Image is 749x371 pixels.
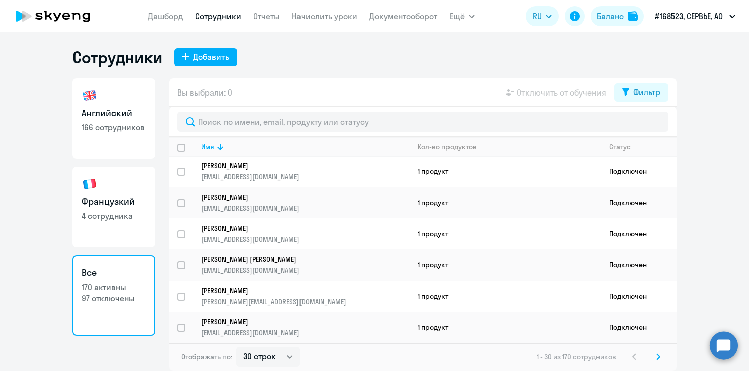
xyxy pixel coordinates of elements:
[369,11,437,21] a: Документооборот
[193,51,229,63] div: Добавить
[418,142,477,151] div: Кол-во продуктов
[181,352,232,361] span: Отображать по:
[253,11,280,21] a: Отчеты
[201,235,409,244] p: [EMAIL_ADDRESS][DOMAIN_NAME]
[201,317,396,326] p: [PERSON_NAME]
[82,122,146,133] p: 166 сотрудников
[601,218,677,249] td: Подключен
[82,282,146,293] p: 170 активны
[650,4,740,28] button: #168523, СЕРВЬЕ, АО
[82,87,98,104] img: english
[410,312,601,343] td: 1 продукт
[201,286,409,306] a: [PERSON_NAME][PERSON_NAME][EMAIL_ADDRESS][DOMAIN_NAME]
[201,286,396,295] p: [PERSON_NAME]
[410,249,601,281] td: 1 продукт
[597,10,624,22] div: Баланс
[201,193,396,202] p: [PERSON_NAME]
[201,297,409,306] p: [PERSON_NAME][EMAIL_ADDRESS][DOMAIN_NAME]
[601,281,677,312] td: Подключен
[410,187,601,218] td: 1 продукт
[82,210,146,221] p: 4 сотрудника
[201,172,409,181] p: [EMAIL_ADDRESS][DOMAIN_NAME]
[201,204,409,213] p: [EMAIL_ADDRESS][DOMAIN_NAME]
[201,224,396,233] p: [PERSON_NAME]
[201,161,409,181] a: [PERSON_NAME][EMAIL_ADDRESS][DOMAIN_NAME]
[450,6,475,26] button: Ещё
[201,255,396,264] p: [PERSON_NAME] [PERSON_NAME]
[450,10,465,22] span: Ещё
[148,11,183,21] a: Дашборд
[410,218,601,249] td: 1 продукт
[609,142,676,151] div: Статус
[201,193,409,213] a: [PERSON_NAME][EMAIL_ADDRESS][DOMAIN_NAME]
[72,47,162,67] h1: Сотрудники
[633,86,660,98] div: Фильтр
[609,142,631,151] div: Статус
[201,224,409,244] a: [PERSON_NAME][EMAIL_ADDRESS][DOMAIN_NAME]
[82,107,146,120] h3: Английский
[601,312,677,343] td: Подключен
[601,156,677,187] td: Подключен
[201,161,396,170] p: [PERSON_NAME]
[292,11,357,21] a: Начислить уроки
[201,142,214,151] div: Имя
[82,195,146,208] h3: Французкий
[201,266,409,275] p: [EMAIL_ADDRESS][DOMAIN_NAME]
[72,78,155,159] a: Английский166 сотрудников
[628,11,638,21] img: balance
[82,266,146,280] h3: Все
[537,352,616,361] span: 1 - 30 из 170 сотрудников
[72,255,155,336] a: Все170 активны97 отключены
[526,6,559,26] button: RU
[410,281,601,312] td: 1 продукт
[177,112,668,132] input: Поиск по имени, email, продукту или статусу
[72,167,155,247] a: Французкий4 сотрудника
[177,86,232,99] span: Вы выбрали: 0
[82,293,146,304] p: 97 отключены
[601,187,677,218] td: Подключен
[82,176,98,192] img: french
[533,10,542,22] span: RU
[201,317,409,337] a: [PERSON_NAME][EMAIL_ADDRESS][DOMAIN_NAME]
[614,83,668,102] button: Фильтр
[201,255,409,275] a: [PERSON_NAME] [PERSON_NAME][EMAIL_ADDRESS][DOMAIN_NAME]
[201,328,409,337] p: [EMAIL_ADDRESS][DOMAIN_NAME]
[655,10,723,22] p: #168523, СЕРВЬЕ, АО
[174,48,237,66] button: Добавить
[601,249,677,281] td: Подключен
[195,11,241,21] a: Сотрудники
[201,142,409,151] div: Имя
[418,142,601,151] div: Кол-во продуктов
[591,6,644,26] button: Балансbalance
[410,156,601,187] td: 1 продукт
